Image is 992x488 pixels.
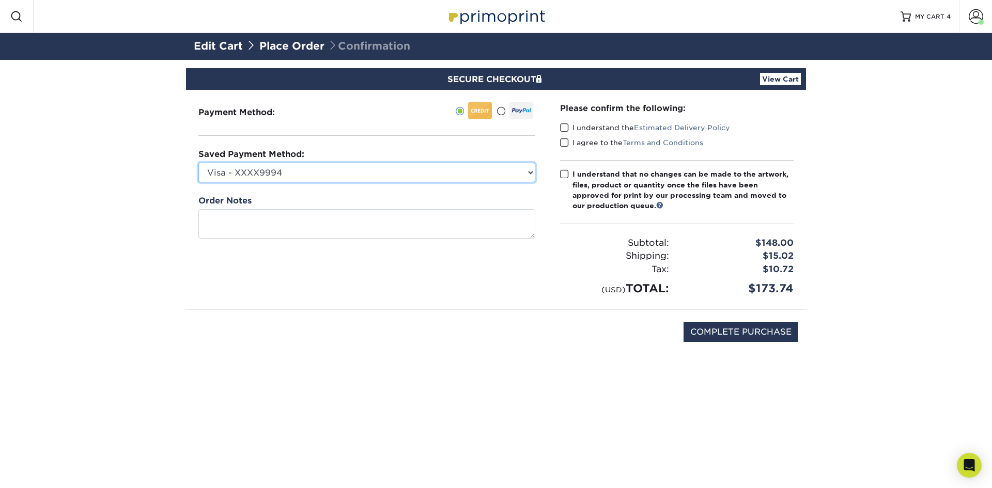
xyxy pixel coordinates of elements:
div: $148.00 [677,237,801,250]
a: Estimated Delivery Policy [634,123,730,132]
label: I agree to the [560,137,703,148]
span: MY CART [915,12,944,21]
div: Subtotal: [552,237,677,250]
a: Place Order [259,40,324,52]
label: I understand the [560,122,730,133]
a: View Cart [760,73,801,85]
div: Shipping: [552,249,677,263]
div: Please confirm the following: [560,102,794,114]
img: Primoprint [444,5,548,27]
a: Terms and Conditions [623,138,703,147]
div: $10.72 [677,263,801,276]
div: Tax: [552,263,677,276]
small: (USD) [601,285,626,294]
label: Saved Payment Method: [198,148,304,161]
div: TOTAL: [552,280,677,297]
img: DigiCert Secured Site Seal [194,322,245,353]
h3: Payment Method: [198,107,300,117]
input: COMPLETE PURCHASE [684,322,798,342]
div: I understand that no changes can be made to the artwork, files, product or quantity once the file... [572,169,794,211]
span: Confirmation [328,40,410,52]
span: SECURE CHECKOUT [447,74,545,84]
a: Edit Cart [194,40,243,52]
div: $15.02 [677,249,801,263]
span: 4 [947,13,951,20]
label: Order Notes [198,195,252,207]
div: $173.74 [677,280,801,297]
div: Open Intercom Messenger [957,453,982,478]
